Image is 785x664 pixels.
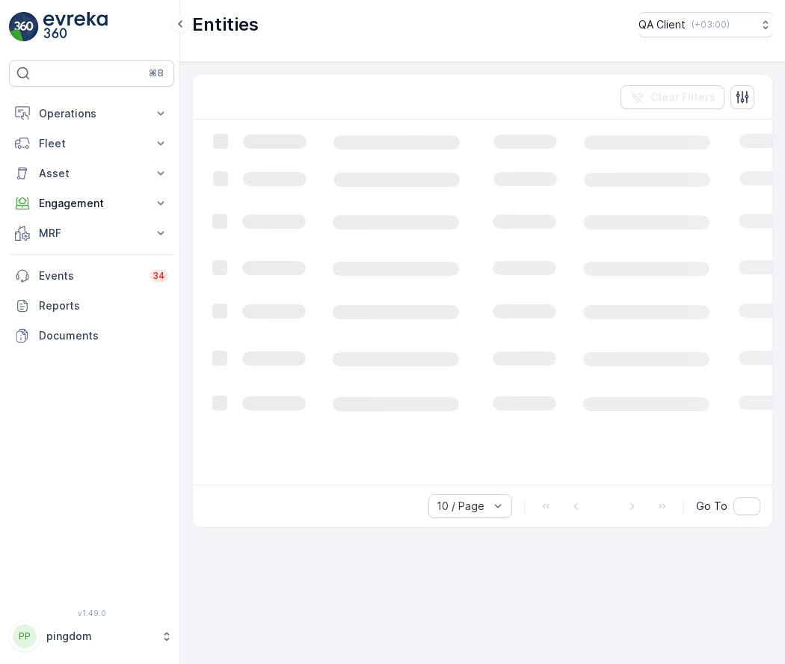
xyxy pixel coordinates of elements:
p: 34 [153,270,165,282]
p: QA Client [638,17,686,32]
p: Documents [39,328,168,343]
p: MRF [39,226,144,241]
p: Entities [192,13,259,37]
button: QA Client(+03:00) [638,12,773,37]
img: logo [9,12,39,42]
p: ⌘B [149,67,164,79]
button: Asset [9,159,174,188]
button: Engagement [9,188,174,218]
a: Events34 [9,261,174,291]
p: pingdom [46,629,153,644]
p: Fleet [39,136,144,151]
p: Events [39,268,141,283]
button: Fleet [9,129,174,159]
p: Reports [39,298,168,313]
button: Operations [9,99,174,129]
div: PP [13,624,37,648]
span: v 1.49.0 [9,609,174,618]
p: Engagement [39,196,144,211]
p: Asset [39,166,144,181]
p: Clear Filters [650,90,715,105]
button: Clear Filters [621,85,724,109]
p: ( +03:00 ) [692,19,730,31]
img: logo_light-DOdMpM7g.png [43,12,108,42]
button: MRF [9,218,174,248]
a: Documents [9,321,174,351]
span: Go To [696,499,727,514]
button: PPpingdom [9,621,174,652]
p: Operations [39,106,144,121]
a: Reports [9,291,174,321]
